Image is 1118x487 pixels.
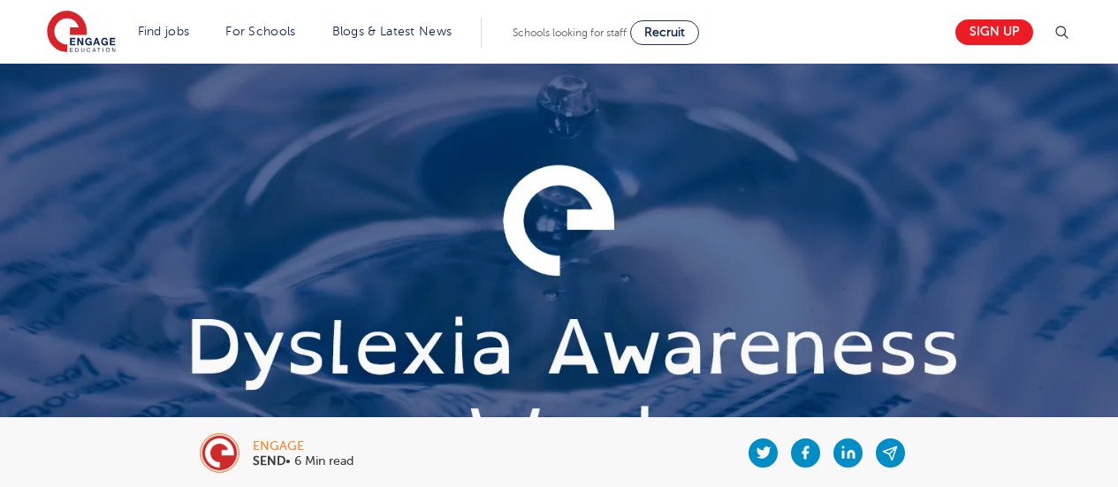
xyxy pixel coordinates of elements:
img: Engage Education [47,11,116,55]
a: Find jobs [138,25,190,38]
div: engage [253,440,354,453]
b: SEND [253,454,285,468]
p: • 6 Min read [253,455,354,468]
a: Blogs & Latest News [332,25,453,38]
span: Recruit [644,26,685,39]
a: Sign up [955,19,1033,45]
a: For Schools [225,25,295,38]
span: Schools looking for staff [513,27,627,39]
a: Recruit [630,20,699,45]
